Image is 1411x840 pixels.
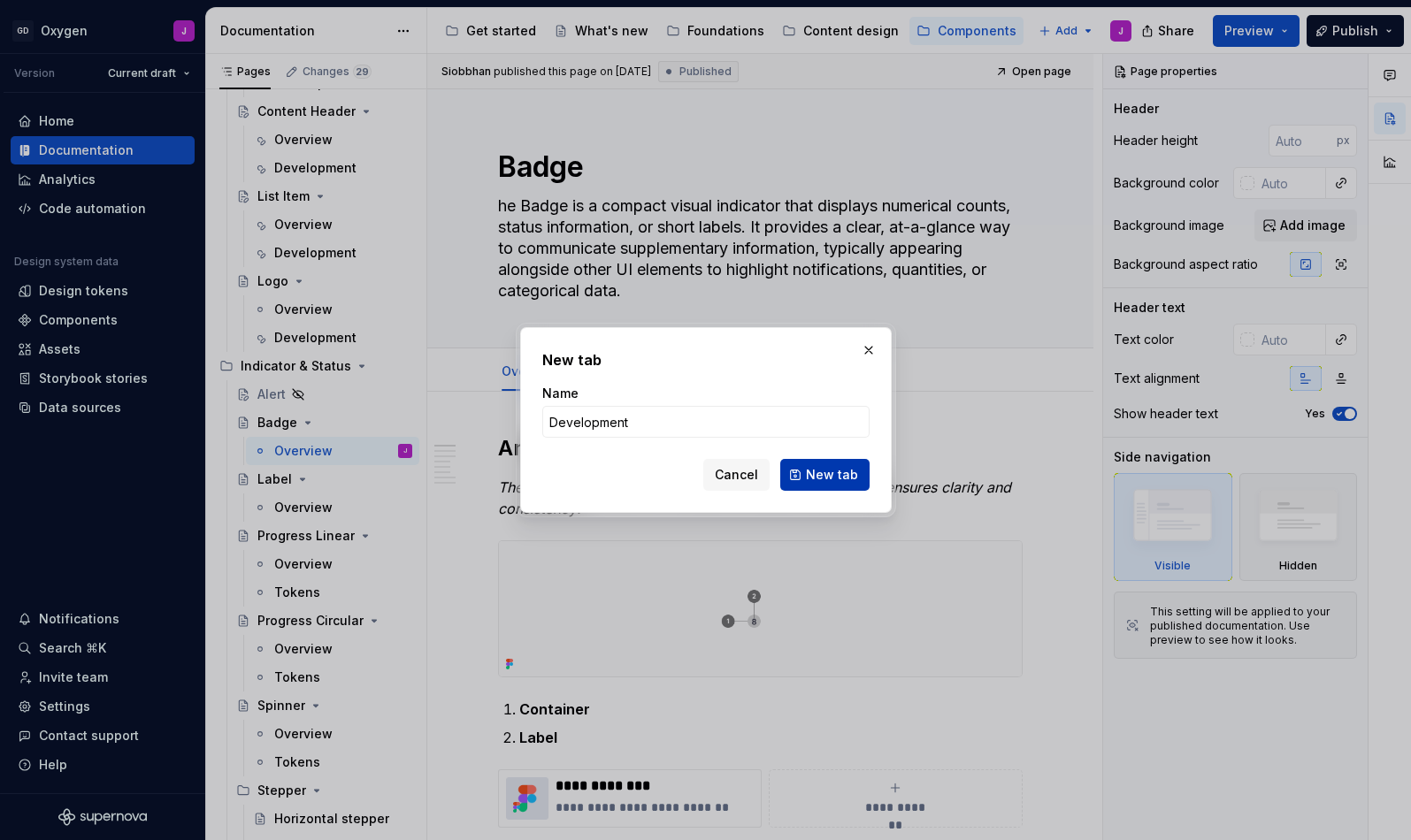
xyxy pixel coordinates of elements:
[703,459,770,491] button: Cancel
[715,466,758,484] span: Cancel
[542,349,870,370] h2: New tab
[542,385,579,402] label: Name
[806,466,858,484] span: New tab
[780,459,870,491] button: New tab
